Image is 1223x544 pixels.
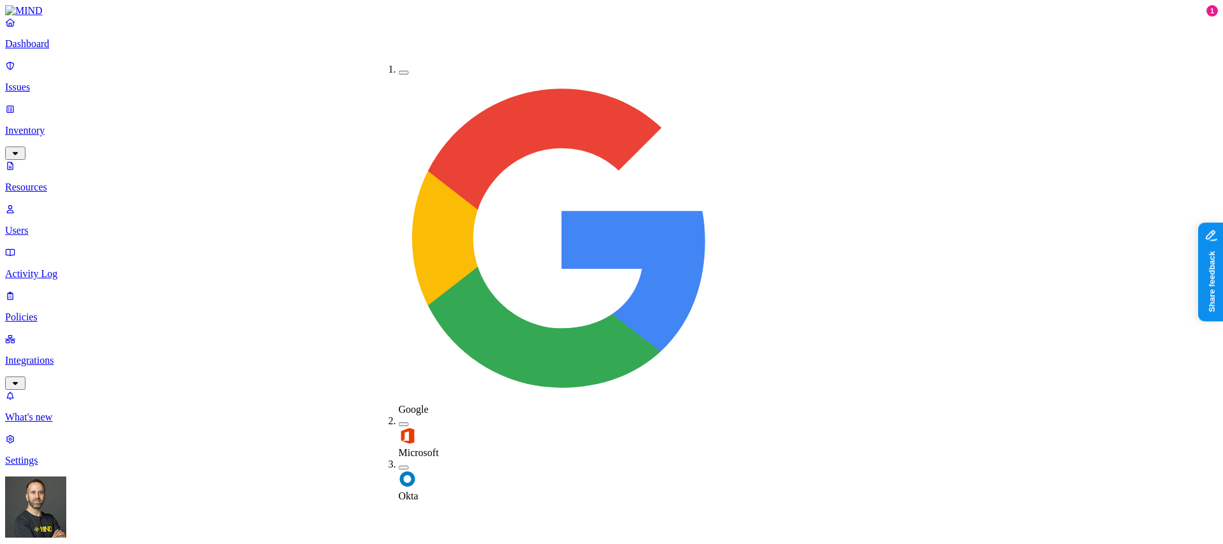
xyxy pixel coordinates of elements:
[5,333,1218,388] a: Integrations
[5,390,1218,423] a: What's new
[5,82,1218,93] p: Issues
[5,125,1218,136] p: Inventory
[5,311,1218,323] p: Policies
[5,355,1218,366] p: Integrations
[5,268,1218,280] p: Activity Log
[5,160,1218,193] a: Resources
[5,182,1218,193] p: Resources
[399,427,417,445] img: office-365
[399,490,418,501] span: Okta
[1206,5,1218,17] div: 1
[5,290,1218,323] a: Policies
[5,455,1218,466] p: Settings
[5,103,1218,158] a: Inventory
[5,412,1218,423] p: What's new
[5,5,43,17] img: MIND
[5,60,1218,93] a: Issues
[5,225,1218,236] p: Users
[5,38,1218,50] p: Dashboard
[399,75,725,401] img: google-workspace
[5,476,66,538] img: Tom Mayblum
[399,447,439,458] span: Microsoft
[5,247,1218,280] a: Activity Log
[5,433,1218,466] a: Settings
[399,404,429,415] span: Google
[5,5,1218,17] a: MIND
[5,17,1218,50] a: Dashboard
[399,470,417,488] img: okta2
[5,203,1218,236] a: Users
